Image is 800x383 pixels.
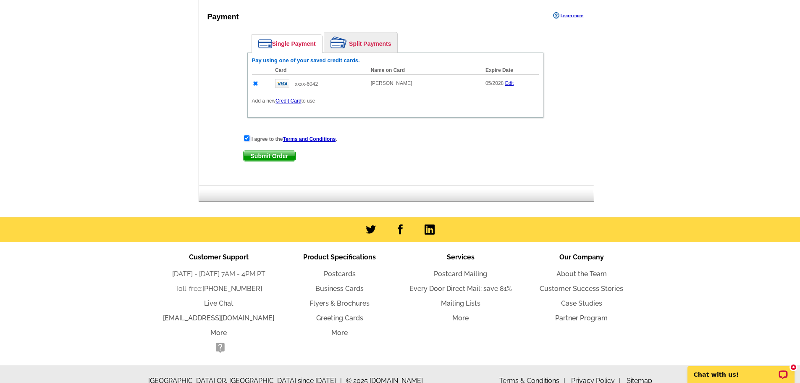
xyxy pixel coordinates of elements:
a: [PHONE_NUMBER] [202,285,262,293]
span: Submit Order [244,151,295,161]
span: [PERSON_NAME] [371,80,412,86]
span: Customer Support [189,253,249,261]
a: Learn more [553,12,583,19]
strong: I agree to the . [252,136,337,142]
a: More [210,329,227,337]
th: Expire Date [481,66,539,75]
span: Services [447,253,475,261]
div: Payment [207,11,239,23]
a: Terms and Conditions [283,136,336,142]
img: single-payment.png [258,39,272,48]
a: [EMAIL_ADDRESS][DOMAIN_NAME] [163,314,274,322]
span: Our Company [559,253,604,261]
a: Case Studies [561,299,602,307]
li: [DATE] - [DATE] 7AM - 4PM PT [158,269,279,279]
li: Toll-free: [158,284,279,294]
a: Customer Success Stories [540,285,623,293]
span: xxxx-6042 [295,81,318,87]
a: Business Cards [315,285,364,293]
a: Edit [505,80,514,86]
img: visa.gif [275,79,289,88]
span: 05/2028 [485,80,504,86]
a: Flyers & Brochures [310,299,370,307]
a: Mailing Lists [441,299,480,307]
p: Add a new to use [252,97,539,105]
a: More [452,314,469,322]
a: About the Team [556,270,607,278]
th: Name on Card [367,66,481,75]
h6: Pay using one of your saved credit cards. [252,57,539,64]
a: Single Payment [252,35,322,53]
th: Card [271,66,367,75]
img: split-payment.png [330,37,347,48]
span: Product Specifications [303,253,376,261]
a: Live Chat [204,299,233,307]
a: Partner Program [555,314,608,322]
a: Postcard Mailing [434,270,487,278]
a: Every Door Direct Mail: save 81% [409,285,512,293]
a: Postcards [324,270,356,278]
a: Greeting Cards [316,314,363,322]
a: Split Payments [324,32,397,53]
a: Credit Card [275,98,301,104]
a: More [331,329,348,337]
iframe: LiveChat chat widget [682,357,800,383]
